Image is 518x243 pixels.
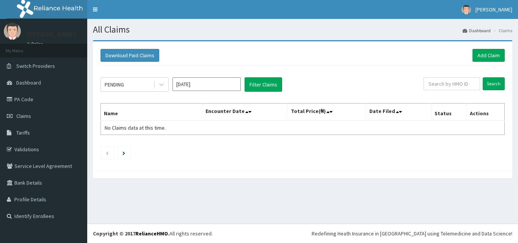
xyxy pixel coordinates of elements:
[16,113,31,119] span: Claims
[93,230,170,237] strong: Copyright © 2017 .
[366,103,432,121] th: Date Filed
[466,103,504,121] th: Actions
[135,230,168,237] a: RelianceHMO
[476,6,512,13] span: [PERSON_NAME]
[93,25,512,34] h1: All Claims
[472,49,505,62] a: Add Claim
[100,49,159,62] button: Download Paid Claims
[424,77,480,90] input: Search by HMO ID
[16,63,55,69] span: Switch Providers
[491,27,512,34] li: Claims
[16,129,30,136] span: Tariffs
[122,149,125,156] a: Next page
[463,27,491,34] a: Dashboard
[202,103,287,121] th: Encounter Date
[287,103,366,121] th: Total Price(₦)
[432,103,467,121] th: Status
[312,230,512,237] div: Redefining Heath Insurance in [GEOGRAPHIC_DATA] using Telemedicine and Data Science!
[101,103,202,121] th: Name
[27,41,45,47] a: Online
[105,81,124,88] div: PENDING
[16,79,41,86] span: Dashboard
[483,77,505,90] input: Search
[173,77,241,91] input: Select Month and Year
[105,149,109,156] a: Previous page
[27,31,76,38] p: [PERSON_NAME]
[245,77,282,92] button: Filter Claims
[461,5,471,14] img: User Image
[4,23,21,40] img: User Image
[105,124,166,131] span: No Claims data at this time.
[87,224,518,243] footer: All rights reserved.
